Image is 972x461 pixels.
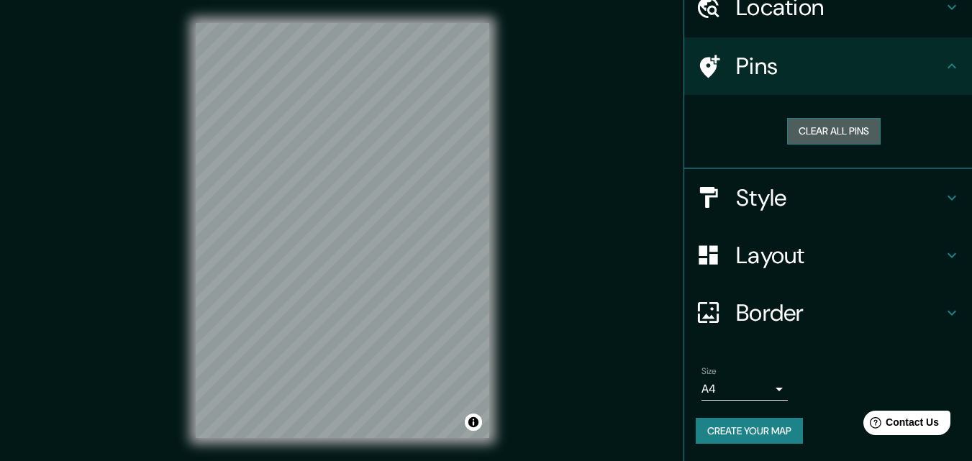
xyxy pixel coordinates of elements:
button: Toggle attribution [465,414,482,431]
h4: Border [736,298,943,327]
label: Size [701,365,717,377]
div: Style [684,169,972,227]
canvas: Map [196,23,489,438]
button: Clear all pins [787,118,881,145]
div: Border [684,284,972,342]
iframe: Help widget launcher [844,405,956,445]
h4: Layout [736,241,943,270]
div: A4 [701,378,788,401]
h4: Pins [736,52,943,81]
h4: Style [736,183,943,212]
div: Layout [684,227,972,284]
button: Create your map [696,418,803,444]
div: Pins [684,37,972,95]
